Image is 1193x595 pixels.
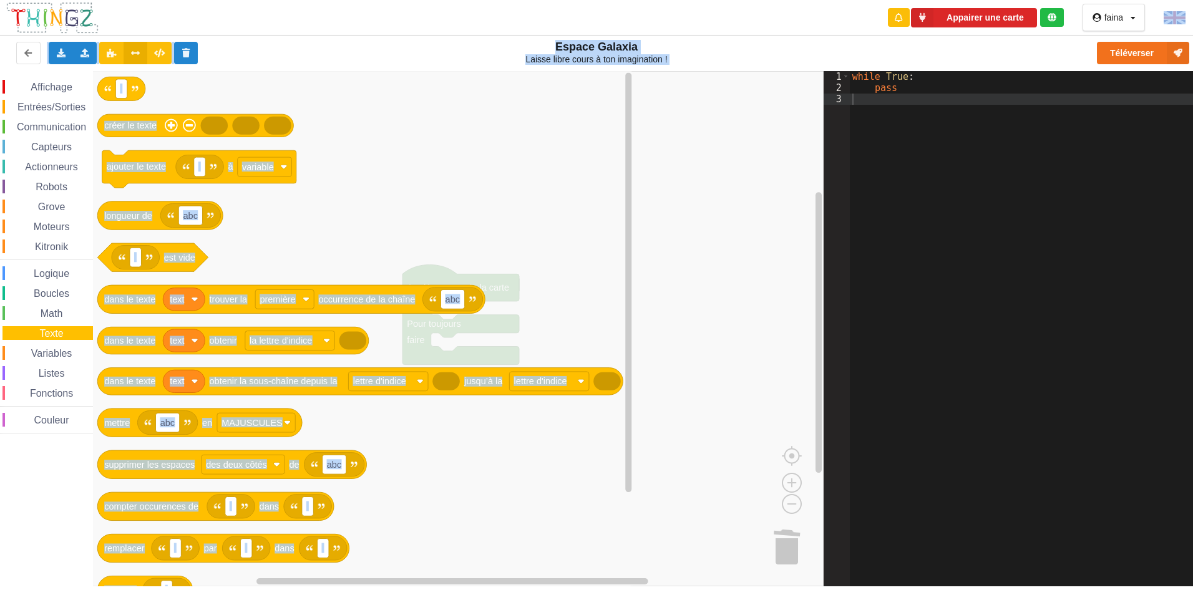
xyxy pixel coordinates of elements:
[170,294,184,304] text: text
[29,82,74,92] span: Affichage
[824,94,850,105] div: 3
[104,376,155,386] text: dans le texte
[23,162,80,172] span: Actionneurs
[911,8,1037,27] button: Appairer une carte
[107,162,166,172] text: ajouter le texte
[222,418,283,428] text: MAJUSCULES
[289,460,299,470] text: de
[327,460,341,470] text: abc
[1097,42,1189,64] button: Téléverser
[204,543,217,553] text: par
[170,376,184,386] text: text
[353,376,406,386] text: lettre d'indice
[160,418,175,428] text: abc
[242,162,274,172] text: variable
[6,1,99,34] img: thingz_logo.png
[16,102,87,112] span: Entrées/Sorties
[15,122,88,132] span: Communication
[39,308,65,319] span: Math
[210,294,248,304] text: trouver la
[33,241,70,252] span: Kitronik
[514,376,567,386] text: lettre d'indice
[206,460,267,470] text: des deux côtés
[170,336,184,346] text: text
[104,294,155,304] text: dans le texte
[260,501,279,511] text: dans
[275,543,294,553] text: dans
[250,336,312,346] text: la lettre d'indice
[1164,11,1186,24] img: gb.png
[1104,13,1123,22] div: faina
[32,268,71,279] span: Logique
[319,294,416,304] text: occurrence de la chaîne
[37,328,65,339] span: Texte
[228,162,234,172] text: à
[104,336,155,346] text: dans le texte
[824,82,850,94] div: 2
[32,288,71,299] span: Boucles
[1040,8,1063,27] div: Tu es connecté au serveur de création de Thingz
[492,54,701,65] div: Laisse libre cours à ton imagination !
[28,388,75,399] span: Fonctions
[36,201,67,212] span: Grove
[104,501,198,511] text: compter occurences de
[104,460,195,470] text: supprimer les espaces
[29,348,74,359] span: Variables
[183,210,198,220] text: abc
[164,253,195,263] text: est vide
[32,415,71,425] span: Couleur
[37,368,67,379] span: Listes
[104,418,130,428] text: mettre
[32,221,72,232] span: Moteurs
[104,120,157,130] text: créer le texte
[29,142,74,152] span: Capteurs
[824,71,850,82] div: 1
[492,40,701,65] div: Espace Galaxia
[446,294,460,304] text: abc
[260,294,295,304] text: première
[202,418,212,428] text: en
[210,336,238,346] text: obtenir
[104,210,152,220] text: longueur de
[464,376,503,386] text: jusqu’à la
[34,181,69,192] span: Robots
[210,376,338,386] text: obtenir la sous-chaîne depuis la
